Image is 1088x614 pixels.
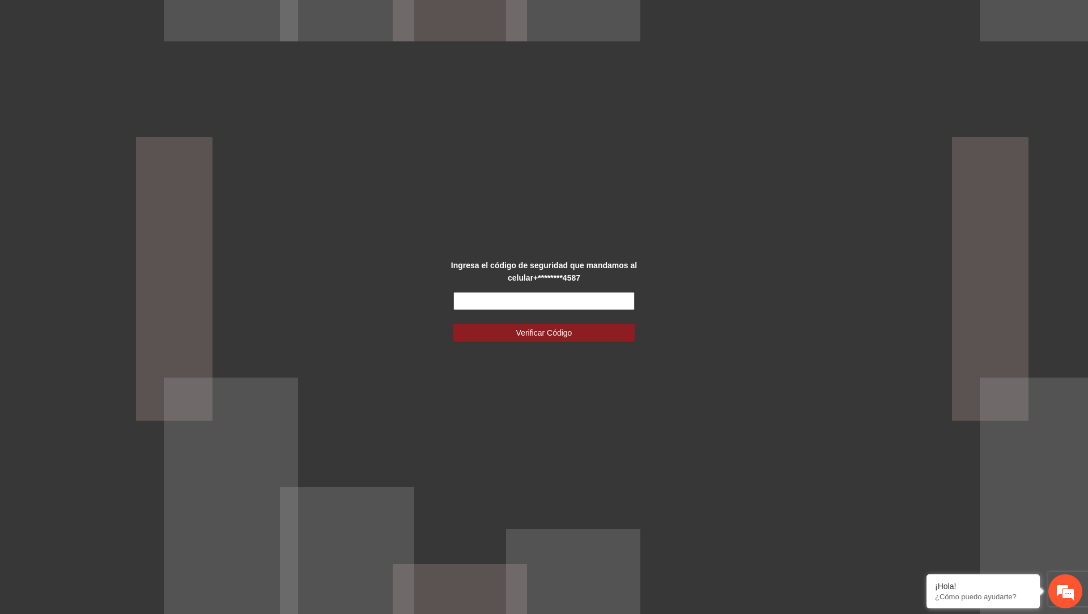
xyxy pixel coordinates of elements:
[935,592,1031,601] p: ¿Cómo puedo ayudarte?
[66,151,156,266] span: Estamos en línea.
[6,310,216,349] textarea: Escriba su mensaje y pulse “Intro”
[516,327,572,339] span: Verificar Código
[451,261,637,282] strong: Ingresa el código de seguridad que mandamos al celular +********4587
[453,324,635,342] button: Verificar Código
[186,6,213,33] div: Minimizar ventana de chat en vivo
[935,582,1031,591] div: ¡Hola!
[59,58,190,73] div: Chatee con nosotros ahora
